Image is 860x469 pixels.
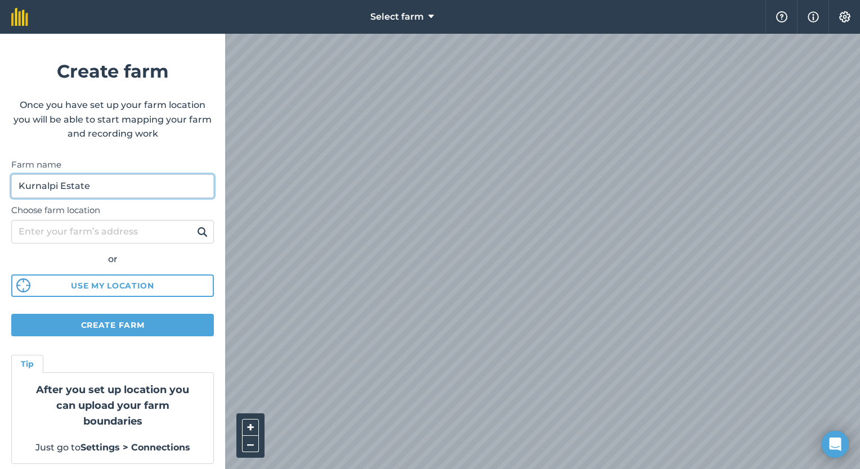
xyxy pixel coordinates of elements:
[808,10,819,24] img: svg+xml;base64,PHN2ZyB4bWxucz0iaHR0cDovL3d3dy53My5vcmcvMjAwMC9zdmciIHdpZHRoPSIxNyIgaGVpZ2h0PSIxNy...
[242,419,259,436] button: +
[242,436,259,452] button: –
[775,11,789,22] img: A question mark icon
[197,225,208,238] img: svg+xml;base64,PHN2ZyB4bWxucz0iaHR0cDovL3d3dy53My5vcmcvMjAwMC9zdmciIHdpZHRoPSIxOSIgaGVpZ2h0PSIyNC...
[11,158,214,172] label: Farm name
[11,314,214,336] button: Create farm
[370,10,424,24] span: Select farm
[838,11,852,22] img: A cog icon
[16,278,30,292] img: svg%3e
[11,252,214,267] div: or
[36,384,189,427] strong: After you set up location you can upload your farm boundaries
[80,442,190,453] strong: Settings > Connections
[11,8,28,26] img: fieldmargin Logo
[11,274,214,297] button: Use my location
[11,220,214,243] input: Enter your farm’s address
[11,57,214,85] h1: Create farm
[25,440,200,455] p: Just go to
[21,358,34,370] h4: Tip
[11,98,214,141] p: Once you have set up your farm location you will be able to start mapping your farm and recording...
[11,204,214,217] label: Choose farm location
[11,174,214,198] input: Farm name
[822,431,849,458] div: Open Intercom Messenger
